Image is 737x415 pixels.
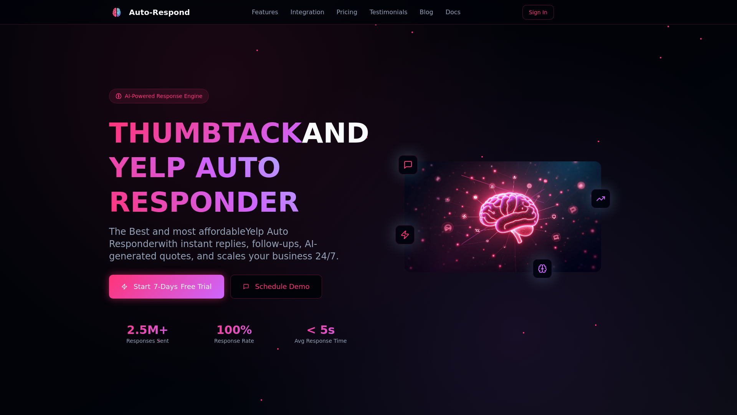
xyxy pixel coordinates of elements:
[109,226,288,249] span: Yelp Auto Responder
[129,7,190,18] div: Auto-Respond
[109,5,190,20] a: Auto-Respond LogoAuto-Respond
[282,323,359,337] div: < 5s
[337,8,357,17] a: Pricing
[195,323,273,337] div: 100%
[109,337,186,345] div: Responses Sent
[112,8,121,17] img: Auto-Respond Logo
[109,226,359,262] p: The Best and most affordable with instant replies, follow-ups, AI-generated quotes, and scales yo...
[446,8,461,17] a: Docs
[154,281,178,292] span: 7-Days
[109,275,224,299] a: Start7-DaysFree Trial
[109,150,359,219] h1: YELP AUTO RESPONDER
[109,323,186,337] div: 2.5M+
[282,337,359,345] div: Avg Response Time
[125,92,202,100] span: AI-Powered Response Engine
[522,5,554,20] a: Sign In
[109,117,302,149] span: THUMBTACK
[230,275,322,299] button: Schedule Demo
[556,4,632,21] iframe: Sign in with Google Button
[302,117,369,149] span: AND
[420,8,433,17] a: Blog
[405,161,601,272] img: AI Neural Network Brain
[370,8,408,17] a: Testimonials
[291,8,324,17] a: Integration
[252,8,278,17] a: Features
[195,337,273,345] div: Response Rate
